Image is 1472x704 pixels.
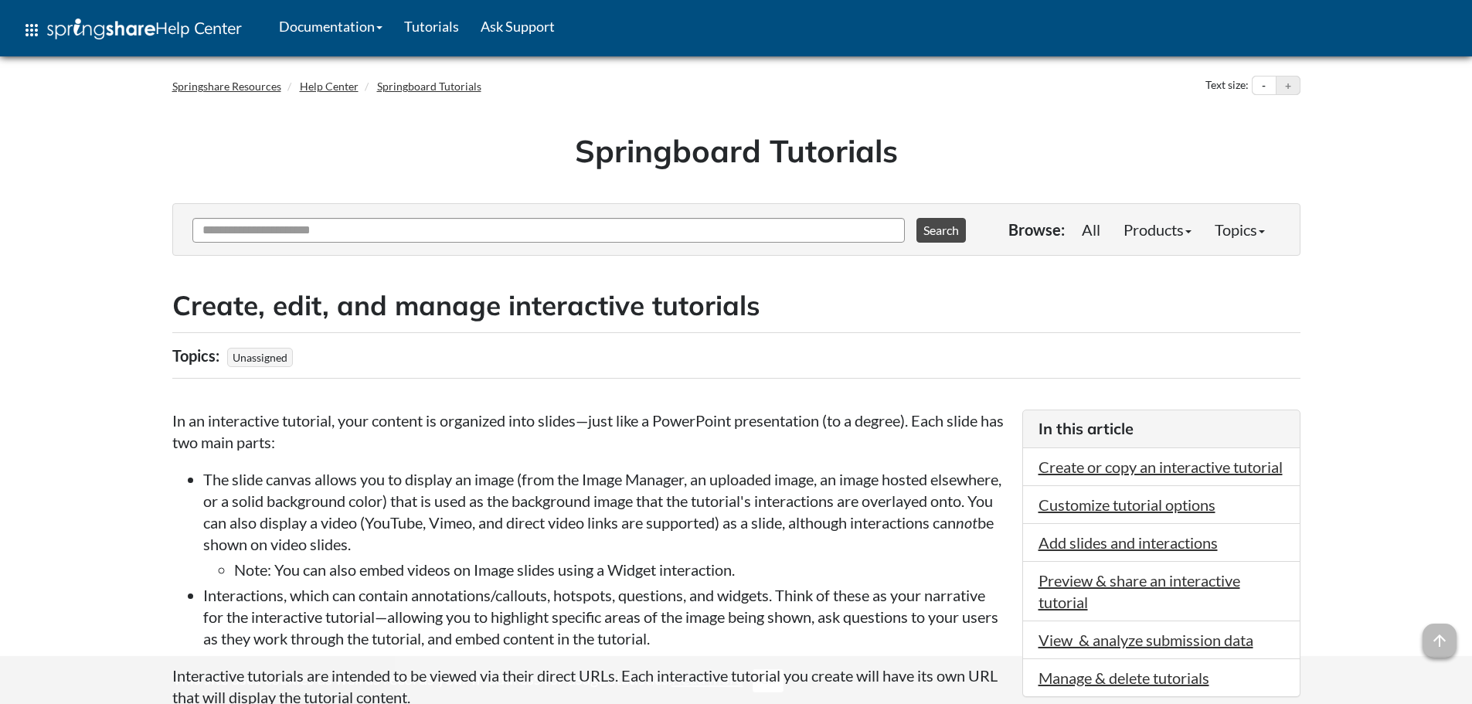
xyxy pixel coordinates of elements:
button: Increase text size [1277,77,1300,95]
a: Ask Support [470,7,566,46]
a: arrow_upward [1423,625,1457,644]
a: Products [1112,214,1203,245]
li: Interactions, which can contain annotations/callouts, hotspots, questions, and widgets. Think of ... [203,584,1007,649]
p: In an interactive tutorial, your content is organized into slides—just like a PowerPoint presenta... [172,410,1007,453]
a: Documentation [268,7,393,46]
a: Help Center [300,80,359,93]
a: Preview & share an interactive tutorial [1039,571,1240,611]
img: Springshare [47,19,155,39]
li: Note: You can also embed videos on Image slides using a Widget interaction. [234,559,1007,580]
span: apps [22,21,41,39]
div: Topics: [172,341,223,370]
span: Unassigned [227,348,293,367]
div: This site uses cookies as well as records your IP address for usage statistics. [157,668,1316,692]
a: View & analyze submission data [1039,631,1253,649]
div: Text size: [1202,76,1252,96]
a: Manage & delete tutorials [1039,668,1209,687]
h3: In this article [1039,418,1284,440]
span: arrow_upward [1423,624,1457,658]
a: All [1070,214,1112,245]
a: Tutorials [393,7,470,46]
h1: Springboard Tutorials [184,129,1289,172]
a: Create or copy an interactive tutorial [1039,457,1283,476]
p: Browse: [1008,219,1065,240]
span: Help Center [155,18,242,38]
a: Topics [1203,214,1277,245]
button: Decrease text size [1253,77,1276,95]
h2: Create, edit, and manage interactive tutorials [172,287,1300,325]
button: Search [916,218,966,243]
a: Add slides and interactions [1039,533,1218,552]
a: apps Help Center [12,7,253,53]
em: not [956,513,977,532]
a: Customize tutorial options [1039,495,1215,514]
a: Springboard Tutorials [377,80,481,93]
li: The slide canvas allows you to display an image (from the Image Manager, an uploaded image, an im... [203,468,1007,580]
a: Springshare Resources [172,80,281,93]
